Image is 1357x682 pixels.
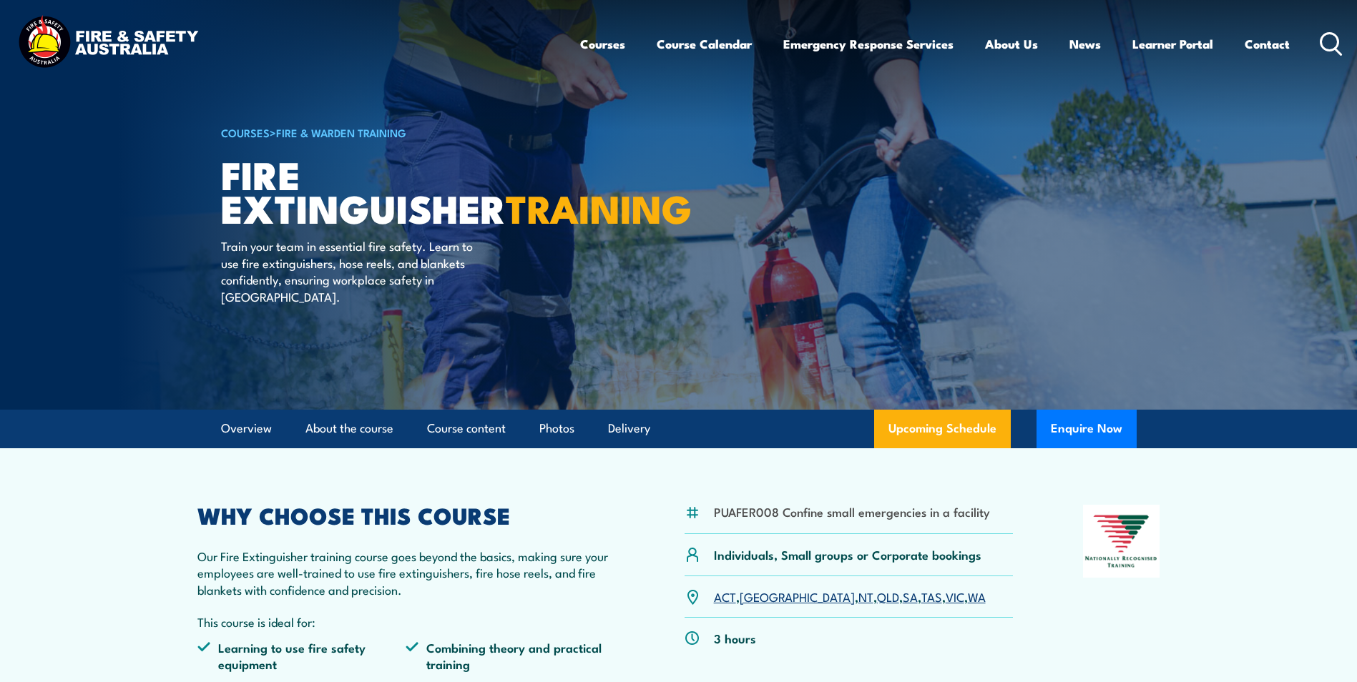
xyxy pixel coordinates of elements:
button: Enquire Now [1037,410,1137,448]
a: QLD [877,588,899,605]
a: About Us [985,25,1038,63]
h1: Fire Extinguisher [221,157,574,224]
p: This course is ideal for: [197,613,615,630]
a: VIC [946,588,964,605]
a: ACT [714,588,736,605]
a: Course content [427,410,506,448]
h6: > [221,124,574,141]
a: Delivery [608,410,650,448]
li: PUAFER008 Confine small emergencies in a facility [714,503,990,520]
li: Learning to use fire safety equipment [197,639,406,673]
a: Course Calendar [657,25,752,63]
img: Nationally Recognised Training logo. [1083,505,1160,578]
a: TAS [921,588,942,605]
li: Combining theory and practical training [406,639,614,673]
a: Contact [1245,25,1290,63]
p: Train your team in essential fire safety. Learn to use fire extinguishers, hose reels, and blanke... [221,237,482,305]
h2: WHY CHOOSE THIS COURSE [197,505,615,525]
strong: TRAINING [506,177,692,237]
a: Overview [221,410,272,448]
a: SA [903,588,918,605]
a: Upcoming Schedule [874,410,1011,448]
a: Emergency Response Services [783,25,954,63]
a: Courses [580,25,625,63]
a: Fire & Warden Training [276,124,406,140]
p: Our Fire Extinguisher training course goes beyond the basics, making sure your employees are well... [197,548,615,598]
a: News [1069,25,1101,63]
a: COURSES [221,124,270,140]
a: Learner Portal [1132,25,1213,63]
p: , , , , , , , [714,588,986,605]
p: 3 hours [714,630,756,646]
a: NT [858,588,873,605]
a: Photos [539,410,574,448]
p: Individuals, Small groups or Corporate bookings [714,546,981,563]
a: WA [968,588,986,605]
a: About the course [305,410,393,448]
a: [GEOGRAPHIC_DATA] [740,588,855,605]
